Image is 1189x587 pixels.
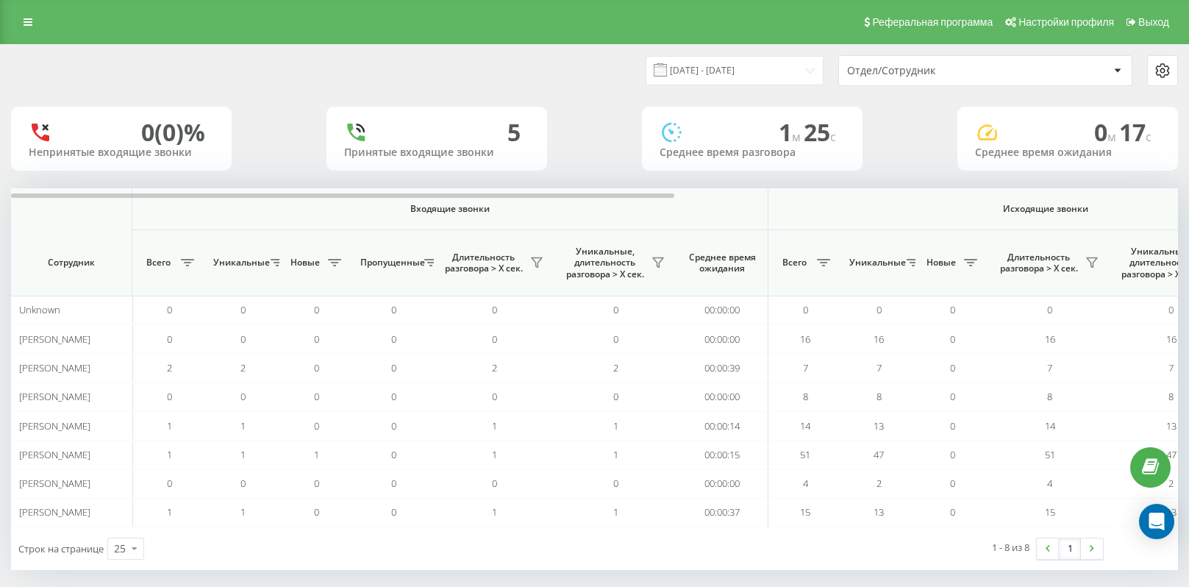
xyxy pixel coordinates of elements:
[314,303,319,316] span: 0
[314,448,319,461] span: 1
[676,324,768,353] td: 00:00:00
[874,448,884,461] span: 47
[975,146,1160,159] div: Среднее время ожидания
[874,419,884,433] span: 13
[613,303,618,316] span: 0
[1168,477,1174,490] span: 2
[847,65,1023,77] div: Отдел/Сотрудник
[950,332,955,346] span: 0
[19,448,90,461] span: [PERSON_NAME]
[1139,504,1174,539] div: Open Intercom Messenger
[923,257,960,268] span: Новые
[563,246,647,280] span: Уникальные, длительность разговора > Х сек.
[876,477,882,490] span: 2
[1059,538,1081,559] a: 1
[391,448,396,461] span: 0
[950,477,955,490] span: 0
[1047,303,1052,316] span: 0
[314,361,319,374] span: 0
[613,448,618,461] span: 1
[1045,448,1055,461] span: 51
[1045,419,1055,433] span: 14
[360,257,420,268] span: Пропущенные
[613,477,618,490] span: 0
[996,252,1081,274] span: Длительность разговора > Х сек.
[391,361,396,374] span: 0
[141,118,205,146] div: 0 (0)%
[876,361,882,374] span: 7
[441,252,526,274] span: Длительность разговора > Х сек.
[171,203,729,215] span: Входящие звонки
[830,129,836,145] span: c
[492,390,497,403] span: 0
[776,257,813,268] span: Всего
[391,419,396,433] span: 0
[676,411,768,440] td: 00:00:14
[314,419,319,433] span: 0
[874,332,884,346] span: 16
[800,419,810,433] span: 14
[676,296,768,324] td: 00:00:00
[872,16,993,28] span: Реферальная программа
[1166,332,1176,346] span: 16
[613,419,618,433] span: 1
[492,448,497,461] span: 1
[314,332,319,346] span: 0
[140,257,176,268] span: Всего
[688,252,757,274] span: Среднее время ожидания
[314,390,319,403] span: 0
[613,361,618,374] span: 2
[240,303,246,316] span: 0
[803,361,808,374] span: 7
[167,390,172,403] span: 0
[287,257,324,268] span: Новые
[992,540,1029,555] div: 1 - 8 из 8
[391,332,396,346] span: 0
[19,361,90,374] span: [PERSON_NAME]
[240,361,246,374] span: 2
[613,390,618,403] span: 0
[950,505,955,519] span: 0
[167,477,172,490] span: 0
[676,383,768,411] td: 00:00:00
[613,332,618,346] span: 0
[849,257,902,268] span: Уникальные
[800,448,810,461] span: 51
[950,419,955,433] span: 0
[804,116,836,148] span: 25
[1047,390,1052,403] span: 8
[314,505,319,519] span: 0
[676,354,768,383] td: 00:00:39
[676,498,768,527] td: 00:00:37
[19,332,90,346] span: [PERSON_NAME]
[1168,361,1174,374] span: 7
[1138,16,1169,28] span: Выход
[240,477,246,490] span: 0
[876,390,882,403] span: 8
[492,361,497,374] span: 2
[391,477,396,490] span: 0
[1047,477,1052,490] span: 4
[240,332,246,346] span: 0
[391,303,396,316] span: 0
[240,505,246,519] span: 1
[114,541,126,556] div: 25
[18,542,104,555] span: Строк на странице
[19,390,90,403] span: [PERSON_NAME]
[19,303,60,316] span: Unknown
[19,419,90,433] span: [PERSON_NAME]
[1047,361,1052,374] span: 7
[492,505,497,519] span: 1
[1166,448,1176,461] span: 47
[492,477,497,490] span: 0
[950,448,955,461] span: 0
[1168,303,1174,316] span: 0
[492,303,497,316] span: 0
[167,505,172,519] span: 1
[676,469,768,498] td: 00:00:00
[167,303,172,316] span: 0
[676,441,768,469] td: 00:00:15
[1146,129,1151,145] span: c
[167,419,172,433] span: 1
[1119,116,1151,148] span: 17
